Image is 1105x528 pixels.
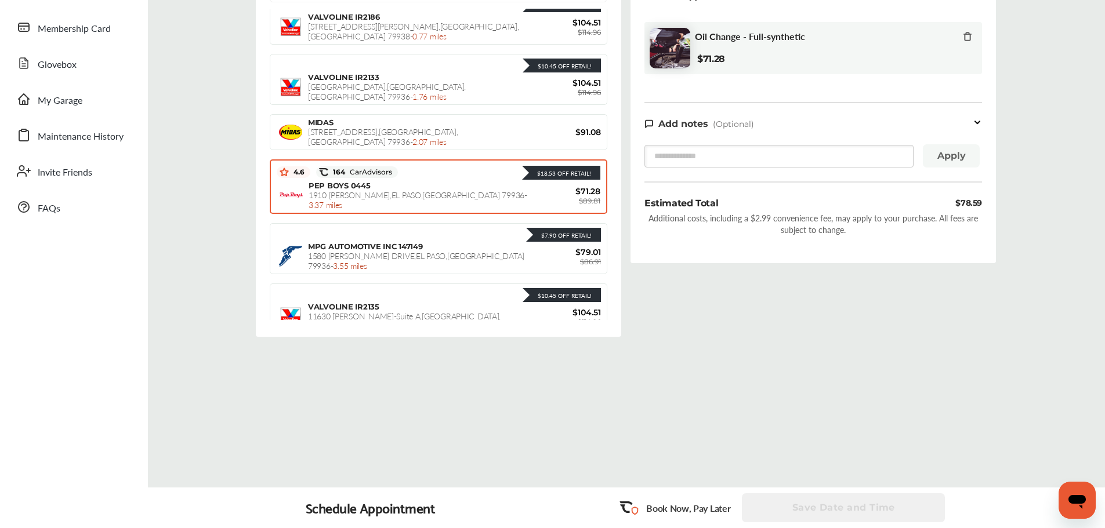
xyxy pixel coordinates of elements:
[309,199,342,210] span: 3.37 miles
[308,250,524,271] span: 1580 [PERSON_NAME] DRIVE , EL PASO , [GEOGRAPHIC_DATA] 79936 -
[289,167,305,177] span: 4.6
[38,129,124,144] span: Maintenance History
[1059,482,1096,519] iframe: Button to launch messaging window
[644,212,982,235] div: Additional costs, including a $2.99 convenience fee, may apply to your purchase. All fees are sub...
[345,168,392,176] span: CarAdvisors
[412,30,446,42] span: 0.77 miles
[10,12,136,42] a: Membership Card
[531,307,601,318] span: $104.51
[10,192,136,222] a: FAQs
[650,28,690,68] img: oil-change-thumb.jpg
[309,189,527,210] span: 1910 [PERSON_NAME] , EL PASO , [GEOGRAPHIC_DATA] 79936 -
[279,246,302,266] img: logo-goodyear.png
[532,292,592,300] div: $10.45 Off Retail!
[38,57,77,72] span: Glovebox
[308,242,423,251] span: MPG AUTOMOTIVE INC 147149
[644,196,718,210] div: Estimated Total
[531,186,600,196] span: $71.28
[38,93,82,108] span: My Garage
[644,119,654,129] img: note-icon.db9493fa.svg
[279,125,302,139] img: Midas+Logo_RGB.png
[38,165,92,180] span: Invite Friends
[10,156,136,186] a: Invite Friends
[531,247,601,257] span: $79.01
[333,260,367,271] span: 3.55 miles
[535,231,592,239] div: $7.90 Off Retail!
[578,28,601,37] span: $114.96
[308,20,519,42] span: [STREET_ADDRESS][PERSON_NAME] , [GEOGRAPHIC_DATA] , [GEOGRAPHIC_DATA] 79938 -
[579,196,600,205] span: $89.81
[713,119,754,129] span: (Optional)
[328,167,392,177] span: 164
[580,257,601,266] span: $86.91
[697,53,725,64] b: $71.28
[279,15,302,38] img: logo-valvoline.png
[531,78,601,88] span: $104.51
[280,184,303,207] img: logo-pepboys.png
[646,501,730,515] p: Book Now, Pay Later
[38,201,60,216] span: FAQs
[306,500,436,516] div: Schedule Appointment
[695,31,805,42] span: Oil Change - Full-synthetic
[309,181,371,190] span: PEP BOYS 0445
[308,72,379,82] span: VALVOLINE IR2133
[308,81,466,102] span: [GEOGRAPHIC_DATA] , [GEOGRAPHIC_DATA] , [GEOGRAPHIC_DATA] 79936 -
[412,136,446,147] span: 2.07 miles
[279,305,302,328] img: logo-valvoline.png
[319,167,328,177] img: caradvise_icon.5c74104a.svg
[578,318,601,326] span: $114.96
[38,21,111,37] span: Membership Card
[10,48,136,78] a: Glovebox
[308,118,334,127] span: MIDAS
[412,320,446,332] span: 3.73 miles
[531,169,591,177] div: $18.53 Off Retail!
[280,167,289,177] img: star_icon.59ea9307.svg
[10,120,136,150] a: Maintenance History
[658,118,708,129] span: Add notes
[955,196,982,210] div: $78.59
[308,126,458,147] span: [STREET_ADDRESS] , [GEOGRAPHIC_DATA] , [GEOGRAPHIC_DATA] 79936 -
[308,12,380,21] span: VALVOLINE IR2186
[10,84,136,114] a: My Garage
[308,310,501,332] span: 11630 [PERSON_NAME]-Suite A , [GEOGRAPHIC_DATA] , [GEOGRAPHIC_DATA] 79936 -
[531,17,601,28] span: $104.51
[578,88,601,97] span: $114.96
[412,90,446,102] span: 1.76 miles
[279,75,302,99] img: logo-valvoline.png
[923,144,980,167] button: Apply
[532,62,592,70] div: $10.45 Off Retail!
[308,302,379,311] span: VALVOLINE IR2135
[531,127,601,137] span: $91.08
